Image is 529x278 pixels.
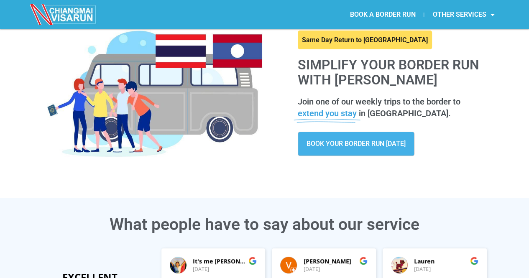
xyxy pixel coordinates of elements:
[298,58,491,87] h1: Simplify your border run with [PERSON_NAME]
[170,257,187,273] img: It's me Nona G. profile picture
[193,257,257,265] div: It's me [PERSON_NAME]
[424,5,503,24] a: OTHER SERVICES
[359,108,451,118] span: in [GEOGRAPHIC_DATA].
[193,266,257,273] div: [DATE]
[414,266,478,273] div: [DATE]
[298,97,460,107] span: Join one of our weekly trips to the border to
[31,217,499,233] h3: What people have to say about our service
[341,5,424,24] a: BOOK A BORDER RUN
[248,257,257,265] img: Google
[303,257,368,265] div: [PERSON_NAME]
[303,266,368,273] div: [DATE]
[359,257,368,265] img: Google
[391,257,408,273] img: Lauren profile picture
[264,5,503,24] nav: Menu
[280,257,297,273] img: Victor A profile picture
[298,132,414,156] a: BOOK YOUR BORDER RUN [DATE]
[470,257,478,265] img: Google
[307,140,406,147] span: BOOK YOUR BORDER RUN [DATE]
[414,257,478,265] div: Lauren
